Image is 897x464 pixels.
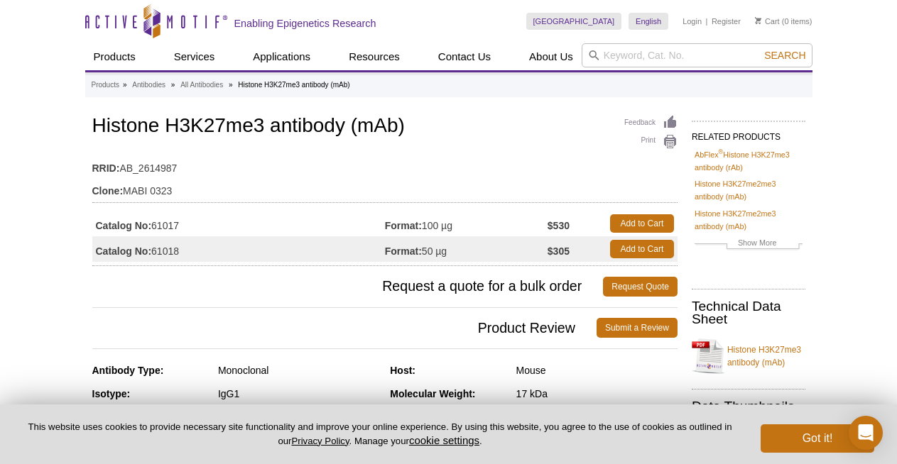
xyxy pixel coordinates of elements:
a: Histone H3K27me2me3 antibody (mAb) [695,207,803,233]
a: Request Quote [603,277,678,297]
a: All Antibodies [180,79,223,92]
li: » [123,81,127,89]
input: Keyword, Cat. No. [582,43,812,67]
a: Login [683,16,702,26]
sup: ® [719,148,724,155]
a: Resources [340,43,408,70]
strong: Molecular Weight: [390,388,475,399]
h2: Enabling Epigenetics Research [234,17,376,30]
a: Submit a Review [597,318,678,338]
strong: Format: [385,219,422,232]
a: Add to Cart [610,240,674,258]
div: 17 kDa [516,387,678,400]
td: 50 µg [385,236,548,262]
strong: RRID: [92,162,120,175]
h2: Data Thumbnails [692,400,805,413]
strong: $530 [548,219,570,232]
a: Contact Us [430,43,499,70]
a: Register [712,16,741,26]
li: | [706,13,708,30]
a: Feedback [624,115,678,131]
strong: Isotype: [92,388,131,399]
strong: Catalog No: [96,245,152,258]
a: Applications [244,43,319,70]
a: Cart [755,16,780,26]
a: AbFlex®Histone H3K27me3 antibody (rAb) [695,148,803,174]
button: Search [760,49,810,62]
a: Privacy Policy [291,436,349,446]
a: Products [92,79,119,92]
strong: Host: [390,365,415,376]
li: Histone H3K27me3 antibody (mAb) [238,81,349,89]
span: Search [764,50,805,61]
strong: Format: [385,245,422,258]
strong: Clone: [92,184,124,197]
td: MABI 0323 [92,176,678,199]
a: Histone H3K27me2me3 antibody (mAb) [695,177,803,203]
span: Request a quote for a bulk order [92,277,604,297]
a: English [629,13,668,30]
button: Got it! [761,424,874,453]
a: [GEOGRAPHIC_DATA] [526,13,622,30]
a: Antibodies [132,79,165,92]
div: IgG1 [218,387,379,400]
button: cookie settings [409,434,479,446]
li: (0 items) [755,13,812,30]
div: Monoclonal [218,364,379,377]
strong: $305 [548,245,570,258]
td: 61018 [92,236,385,262]
a: Services [165,43,224,70]
a: Products [85,43,144,70]
strong: Catalog No: [96,219,152,232]
a: Show More [695,236,803,253]
strong: Antibody Type: [92,365,164,376]
h2: RELATED PRODUCTS [692,121,805,146]
h1: Histone H3K27me3 antibody (mAb) [92,115,678,139]
td: AB_2614987 [92,153,678,176]
a: Print [624,134,678,150]
li: » [229,81,233,89]
div: Open Intercom Messenger [849,416,883,450]
a: About Us [521,43,582,70]
span: Product Review [92,318,597,338]
img: Your Cart [755,17,761,24]
li: » [171,81,175,89]
h2: Technical Data Sheet [692,300,805,326]
a: Add to Cart [610,214,674,233]
td: 61017 [92,211,385,236]
a: Histone H3K27me3 antibody (mAb) [692,335,805,377]
p: This website uses cookies to provide necessary site functionality and improve your online experie... [23,421,737,448]
div: Mouse [516,364,678,377]
td: 100 µg [385,211,548,236]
